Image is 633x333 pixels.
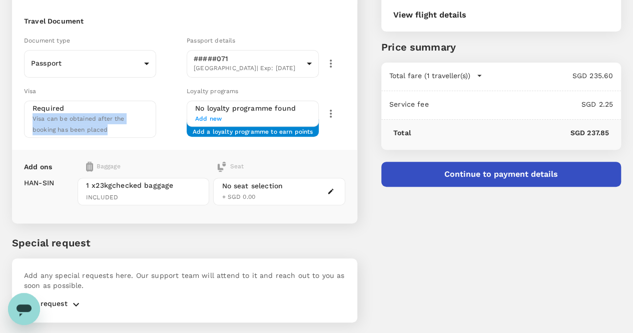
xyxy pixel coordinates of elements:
[24,270,345,290] p: Add any special requests here. Our support team will attend to it and reach out to you as soon as...
[195,114,310,124] span: Add new
[222,193,255,200] span: + SGD 0.00
[194,54,303,64] p: #####071
[195,103,310,114] h6: No loyalty programme found
[187,88,238,95] span: Loyalty programs
[482,71,613,81] p: SGD 235.60
[24,178,54,188] p: HAN - SIN
[31,58,140,68] p: Passport
[24,162,52,172] p: Add ons
[217,162,244,172] div: Seat
[86,162,183,172] div: Baggage
[187,37,235,44] span: Passport details
[33,115,125,133] span: Visa can be obtained after the booking has been placed
[24,37,70,44] span: Document type
[12,235,357,250] p: Special request
[194,64,303,74] span: [GEOGRAPHIC_DATA] | Exp: [DATE]
[222,181,283,191] div: No seat selection
[429,99,613,109] p: SGD 2.25
[24,88,37,95] span: Visa
[393,128,411,138] p: Total
[33,103,64,113] p: Required
[8,293,40,325] iframe: Button to launch messaging window
[86,193,201,203] span: INCLUDED
[24,16,345,27] h6: Travel Document
[411,128,609,138] p: SGD 237.85
[24,298,68,310] p: Add request
[381,40,621,55] p: Price summary
[393,11,466,20] button: View flight details
[389,99,429,109] p: Service fee
[193,127,313,129] span: Add a loyalty programme to earn points
[187,47,319,81] div: #####071[GEOGRAPHIC_DATA]| Exp: [DATE]
[389,71,482,81] button: Total fare (1 traveller(s))
[86,162,93,172] img: baggage-icon
[86,180,201,190] span: 1 x 23kg checked baggage
[381,162,621,187] button: Continue to payment details
[217,162,227,172] img: baggage-icon
[24,51,156,76] div: Passport
[389,71,470,81] p: Total fare (1 traveller(s))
